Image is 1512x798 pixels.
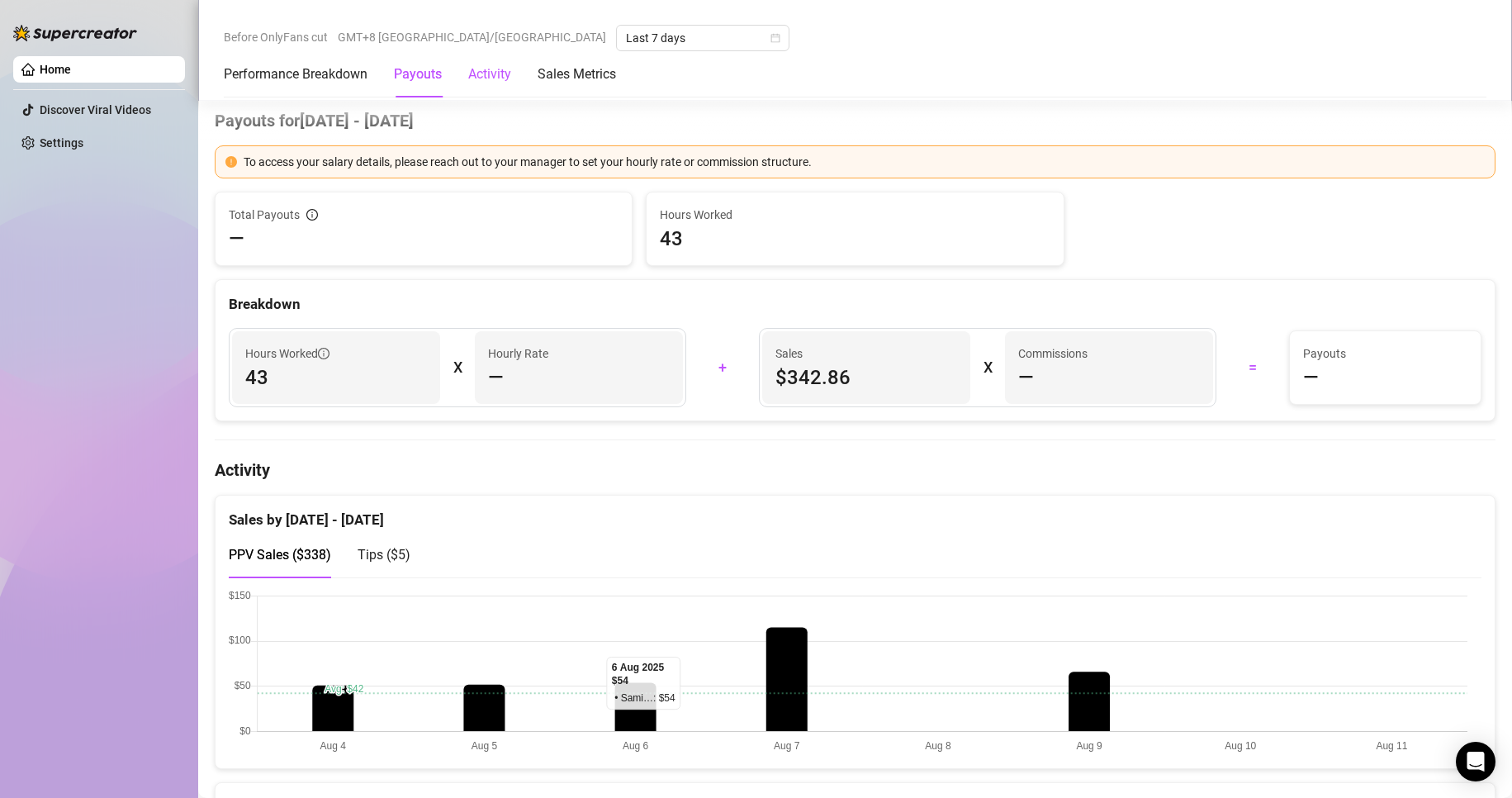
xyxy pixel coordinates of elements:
div: Sales by [DATE] - [DATE] [229,496,1481,531]
img: logo-BBDzfeDw.svg [13,25,137,41]
div: + [696,354,749,381]
span: Tips ( $5 ) [358,547,410,563]
span: exclamation-circle [225,156,237,168]
span: calendar [770,33,780,43]
h4: Activity [215,458,1495,482]
div: To access your salary details, please reach out to your manager to set your hourly rate or commis... [244,153,1485,171]
span: 43 [245,364,427,391]
span: Hours Worked [245,344,329,363]
a: Settings [40,136,83,150]
span: Last 7 days [626,26,780,50]
div: = [1226,354,1279,381]
span: — [1018,364,1034,391]
span: — [229,226,244,252]
span: info-circle [306,209,318,221]
span: 43 [660,226,1050,252]
div: Sales Metrics [538,64,616,84]
span: — [488,364,504,391]
span: $342.86 [775,364,957,391]
span: GMT+8 [GEOGRAPHIC_DATA]/[GEOGRAPHIC_DATA] [338,25,606,50]
div: X [984,354,992,381]
span: — [1303,364,1319,391]
div: Payouts [394,64,442,84]
span: Total Payouts [229,206,300,224]
span: PPV Sales ( $338 ) [229,547,331,563]
span: Before OnlyFans cut [224,25,328,50]
div: X [453,354,462,381]
span: Hours Worked [660,206,1050,224]
article: Hourly Rate [488,344,548,363]
a: Home [40,63,71,76]
span: Sales [775,344,957,363]
h4: Payouts for [DATE] - [DATE] [215,109,1495,132]
article: Commissions [1018,344,1088,363]
a: Discover Viral Videos [40,103,151,116]
div: Performance Breakdown [224,64,367,84]
div: Activity [468,64,511,84]
div: Breakdown [229,293,1481,316]
span: Payouts [1303,344,1467,363]
div: Open Intercom Messenger [1456,742,1495,781]
span: info-circle [318,348,329,359]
